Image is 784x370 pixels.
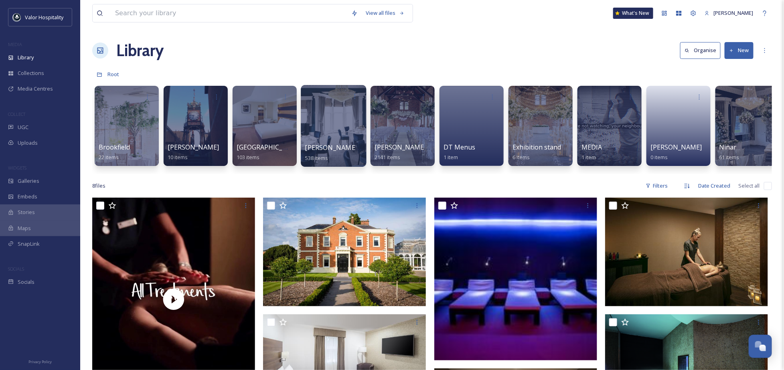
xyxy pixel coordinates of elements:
[28,356,52,366] a: Privacy Policy
[13,13,21,21] img: images
[650,154,668,161] span: 0 items
[444,154,458,161] span: 1 item
[701,5,758,21] a: [PERSON_NAME]
[237,144,352,161] a: [GEOGRAPHIC_DATA][PERSON_NAME]103 items
[375,143,457,152] span: [PERSON_NAME] Weddings
[168,144,219,161] a: [PERSON_NAME]10 items
[719,144,739,161] a: Ninar61 items
[99,154,119,161] span: 22 items
[680,42,725,59] a: Organise
[168,143,219,152] span: [PERSON_NAME]
[362,5,409,21] a: View all files
[8,266,24,272] span: SOCIALS
[18,69,44,77] span: Collections
[111,4,347,22] input: Search your library
[107,69,119,79] a: Root
[18,139,38,147] span: Uploads
[613,8,653,19] a: What's New
[18,208,35,216] span: Stories
[8,165,26,171] span: WIDGETS
[99,144,130,161] a: Brookfield22 items
[18,193,37,200] span: Embeds
[444,143,475,152] span: DT Menus
[513,154,530,161] span: 6 items
[99,143,130,152] span: Brookfield
[18,224,31,232] span: Maps
[714,9,754,16] span: [PERSON_NAME]
[581,154,596,161] span: 1 item
[18,54,34,61] span: Library
[8,111,25,117] span: COLLECT
[18,278,34,286] span: Socials
[28,359,52,364] span: Privacy Policy
[719,154,739,161] span: 61 items
[18,240,40,248] span: SnapLink
[513,144,561,161] a: Exhibition stand6 items
[513,143,561,152] span: Exhibition stand
[719,143,737,152] span: Ninar
[18,85,53,93] span: Media Centres
[680,42,721,59] button: Organise
[8,41,22,47] span: MEDIA
[375,154,400,161] span: 2141 items
[168,154,188,161] span: 10 items
[605,198,768,306] img: Hot stone therapy.jpg
[237,154,259,161] span: 103 items
[444,144,475,161] a: DT Menus1 item
[18,177,39,185] span: Galleries
[305,143,371,152] span: [PERSON_NAME] ALL
[581,144,602,161] a: MEDIA1 item
[305,154,328,161] span: 538 items
[107,71,119,78] span: Root
[25,14,63,21] span: Valor Hospitality
[375,144,457,161] a: [PERSON_NAME] Weddings2141 items
[434,198,597,360] img: Twilight image 1.png
[305,144,371,162] a: [PERSON_NAME] ALL538 items
[18,123,28,131] span: UGC
[650,144,702,161] a: [PERSON_NAME]0 items
[650,143,702,152] span: [PERSON_NAME]
[581,143,602,152] span: MEDIA
[749,335,772,358] button: Open Chat
[116,38,164,63] a: Library
[237,143,352,152] span: [GEOGRAPHIC_DATA][PERSON_NAME]
[92,182,105,190] span: 8 file s
[642,178,672,194] div: Filters
[263,198,426,306] img: DT Hero image.jpeg
[725,42,754,59] button: New
[739,182,760,190] span: Select all
[694,178,735,194] div: Date Created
